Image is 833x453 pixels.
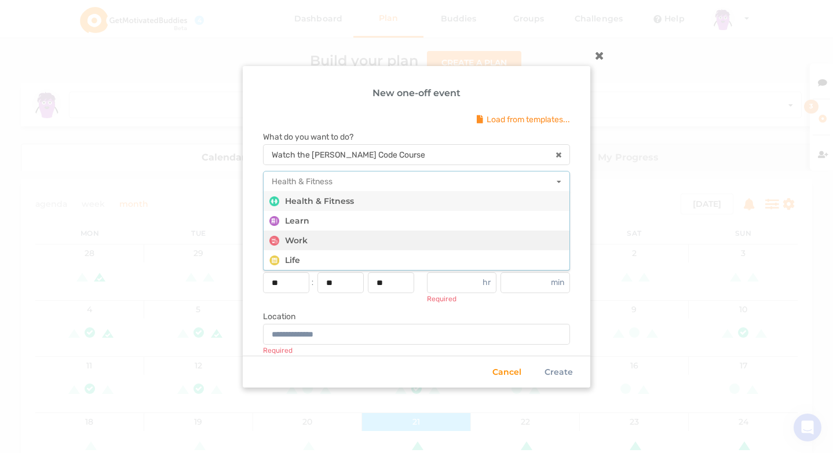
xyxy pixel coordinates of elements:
[285,233,308,247] span: Work
[272,151,425,159] div: Watch the [PERSON_NAME] Code Course
[545,365,573,379] a: Create
[269,216,279,226] img: learn
[263,115,570,125] div: Load from templates...
[269,255,279,265] img: life
[483,277,491,288] span: hr
[285,214,309,228] span: Learn
[263,310,570,324] h4: Location
[263,130,570,144] h4: What do you want to do?
[285,253,300,267] span: Life
[269,196,279,206] img: health-fitness
[269,236,279,246] img: work
[285,194,354,208] span: Health & Fitness
[263,346,570,356] p: Required
[427,294,570,304] p: Required
[263,86,570,100] h3: New one-off event
[551,277,564,288] span: min
[492,365,521,379] a: Cancel
[312,272,313,293] span: :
